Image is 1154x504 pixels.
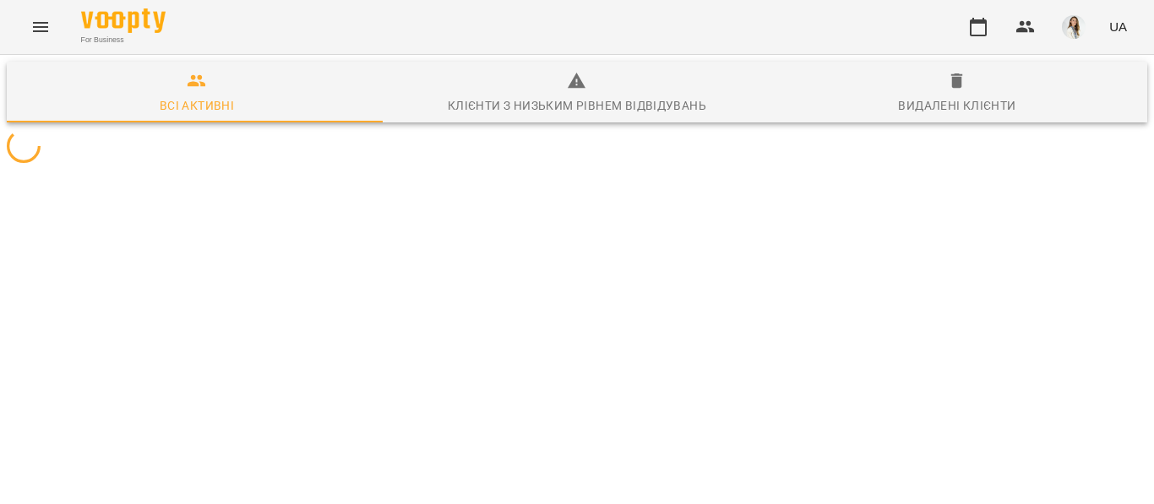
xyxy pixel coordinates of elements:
div: Видалені клієнти [898,95,1015,116]
div: Всі активні [160,95,234,116]
span: UA [1109,18,1127,35]
span: For Business [81,35,166,46]
img: abcb920824ed1c0b1cb573ad24907a7f.png [1062,15,1086,39]
img: Voopty Logo [81,8,166,33]
button: UA [1102,11,1134,42]
button: Menu [20,7,61,47]
div: Клієнти з низьким рівнем відвідувань [448,95,706,116]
